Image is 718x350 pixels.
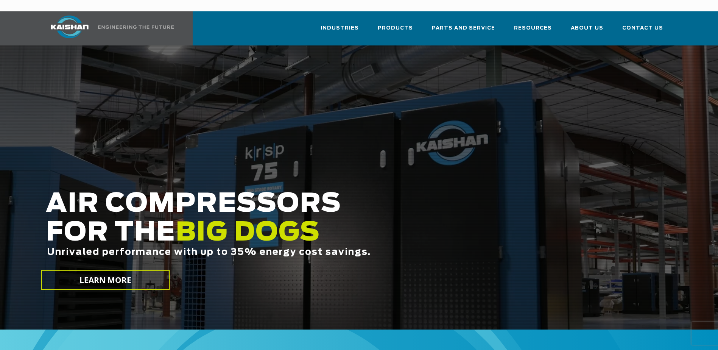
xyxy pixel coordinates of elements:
a: Parts and Service [432,18,495,44]
h2: AIR COMPRESSORS FOR THE [46,190,567,281]
img: Engineering the future [98,25,174,29]
a: Contact Us [622,18,663,44]
span: Unrivaled performance with up to 35% energy cost savings. [47,248,371,257]
span: Resources [514,24,552,33]
a: LEARN MORE [41,270,170,290]
span: About Us [571,24,603,33]
a: Industries [321,18,359,44]
span: BIG DOGS [176,220,320,246]
img: kaishan logo [41,16,98,38]
a: About Us [571,18,603,44]
span: Contact Us [622,24,663,33]
a: Kaishan USA [41,11,175,45]
span: Industries [321,24,359,33]
span: Parts and Service [432,24,495,33]
span: LEARN MORE [79,275,131,286]
span: Products [378,24,413,33]
a: Resources [514,18,552,44]
a: Products [378,18,413,44]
